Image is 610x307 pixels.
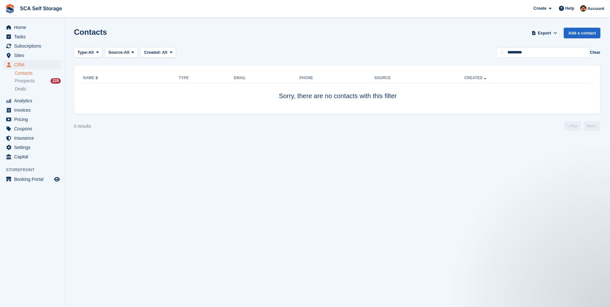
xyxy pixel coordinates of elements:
span: Source: [108,49,124,56]
img: Sarah Race [580,5,587,12]
span: Coupons [14,124,53,133]
span: Sites [14,51,53,60]
a: menu [3,143,61,152]
button: Created: All [141,47,176,58]
div: 0 results [74,123,91,130]
a: menu [3,51,61,60]
a: Created [464,76,488,80]
span: Sorry, there are no contacts with this filter [279,92,396,99]
span: Capital [14,152,53,161]
a: Prospects 229 [15,78,61,84]
th: Type [179,73,234,83]
span: Home [14,23,53,32]
span: Pricing [14,115,53,124]
a: menu [3,42,61,51]
span: Tasks [14,32,53,41]
a: Next [584,121,600,131]
span: Create [533,5,546,12]
span: Subscriptions [14,42,53,51]
span: All [162,50,168,55]
span: Invoices [14,106,53,115]
a: Previous [564,121,581,131]
span: Booking Portal [14,175,53,184]
span: Account [587,5,604,12]
button: Type: All [74,47,102,58]
a: menu [3,134,61,143]
span: All [88,49,94,56]
th: Email [234,73,299,83]
nav: Page [563,121,602,131]
a: menu [3,96,61,105]
a: menu [3,23,61,32]
th: Phone [299,73,374,83]
a: Preview store [53,175,61,183]
div: 229 [50,78,61,84]
a: Add a contact [564,28,600,38]
button: Export [530,28,559,38]
a: Name [83,76,99,80]
button: Clear [590,49,600,56]
th: Source [374,73,464,83]
a: menu [3,124,61,133]
a: Deals [15,86,61,92]
a: SCA Self Storage [17,3,65,14]
a: menu [3,106,61,115]
span: Deals [15,86,26,92]
span: Prospects [15,78,35,84]
span: CRM [14,60,53,69]
a: menu [3,152,61,161]
a: menu [3,115,61,124]
span: Export [538,30,551,36]
a: menu [3,32,61,41]
span: Help [565,5,574,12]
span: Created: [144,50,161,55]
span: Settings [14,143,53,152]
a: Contacts [15,70,61,76]
span: Type: [77,49,88,56]
h1: Contacts [74,28,107,36]
span: All [124,49,130,56]
span: Insurance [14,134,53,143]
span: Analytics [14,96,53,105]
a: menu [3,175,61,184]
span: Storefront [6,167,64,173]
button: Source: All [105,47,138,58]
img: stora-icon-8386f47178a22dfd0bd8f6a31ec36ba5ce8667c1dd55bd0f319d3a0aa187defe.svg [5,4,15,14]
a: menu [3,60,61,69]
